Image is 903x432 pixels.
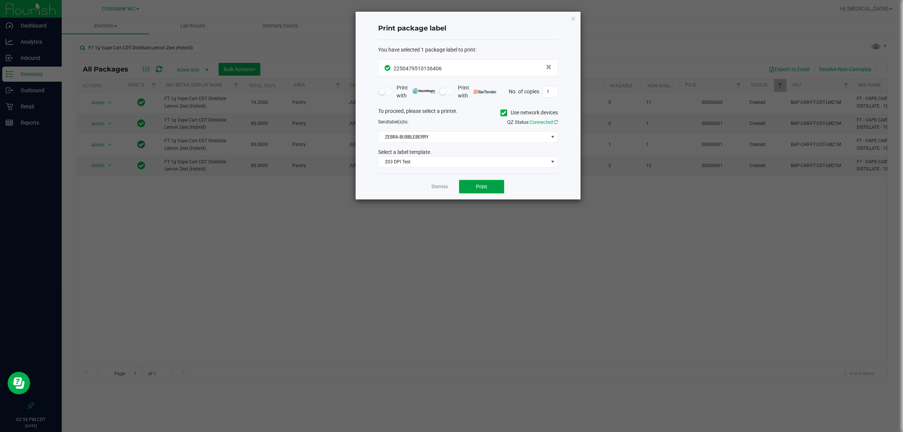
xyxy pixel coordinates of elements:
img: bartender.png [474,90,497,94]
span: 203 DPI Test [379,157,548,167]
a: Dismiss [432,184,448,190]
span: In Sync [385,64,392,72]
img: mark_magic_cybra.png [412,88,435,94]
button: Print [459,180,504,193]
span: ZEBRA-BUBBLEBERRY [379,132,548,142]
div: To proceed, please select a printer. [372,107,564,119]
label: Use network devices [500,109,558,117]
span: QZ Status: [507,119,558,125]
span: Connected [530,119,553,125]
iframe: Resource center [8,372,30,394]
div: : [378,46,558,54]
span: 2250479510136406 [394,65,442,71]
span: label(s) [388,119,403,125]
span: Print [476,184,487,190]
span: Send to: [378,119,409,125]
span: Print with [397,84,435,100]
span: No. of copies [509,88,539,94]
div: Select a label template. [372,148,564,156]
h4: Print package label [378,24,558,33]
span: Print with [458,84,497,100]
span: You have selected 1 package label to print [378,47,475,53]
